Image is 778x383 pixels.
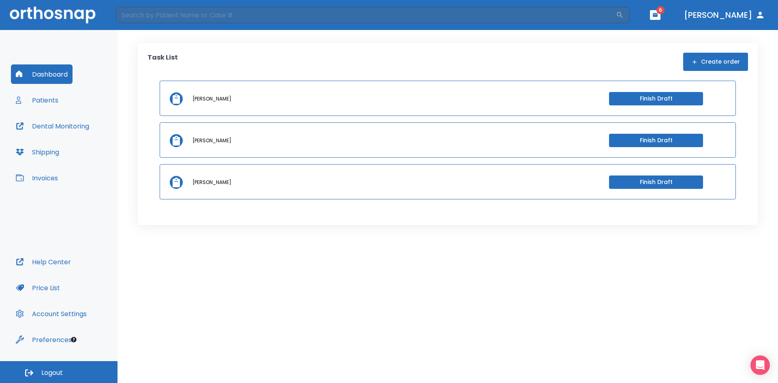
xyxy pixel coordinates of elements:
[11,252,76,272] button: Help Center
[11,90,63,110] button: Patients
[609,134,703,147] button: Finish Draft
[10,6,96,23] img: Orthosnap
[11,142,64,162] button: Shipping
[681,8,768,22] button: [PERSON_NAME]
[70,336,77,343] div: Tooltip anchor
[11,168,63,188] button: Invoices
[683,53,748,71] button: Create order
[147,53,178,71] p: Task List
[656,6,665,14] span: 6
[116,7,616,23] input: Search by Patient Name or Case #
[609,92,703,105] button: Finish Draft
[11,330,77,349] button: Preferences
[192,95,231,103] p: [PERSON_NAME]
[609,175,703,189] button: Finish Draft
[11,64,73,84] button: Dashboard
[750,355,770,375] div: Open Intercom Messenger
[192,137,231,144] p: [PERSON_NAME]
[11,278,65,297] button: Price List
[11,304,92,323] button: Account Settings
[41,368,63,377] span: Logout
[11,116,94,136] button: Dental Monitoring
[192,179,231,186] p: [PERSON_NAME]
